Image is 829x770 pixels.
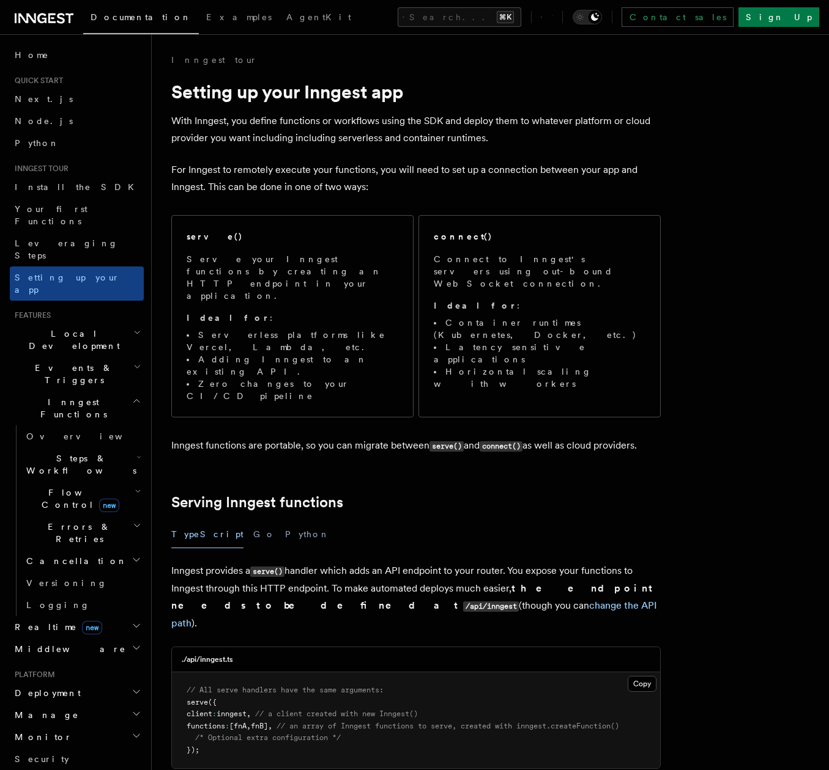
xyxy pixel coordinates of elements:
[10,643,126,655] span: Middleware
[187,698,208,706] span: serve
[187,230,243,243] h2: serve()
[573,10,602,24] button: Toggle dark mode
[277,722,619,730] span: // an array of Inngest functions to serve, created with inngest.createFunction()
[738,7,819,27] a: Sign Up
[10,726,144,748] button: Monitor
[15,182,141,192] span: Install the SDK
[429,441,464,452] code: serve()
[187,312,398,324] p: :
[10,682,144,704] button: Deployment
[398,7,521,27] button: Search...⌘K
[434,317,645,341] li: Container runtimes (Kubernetes, Docker, etc.)
[434,230,493,243] h2: connect()
[21,447,144,482] button: Steps & Workflows
[83,4,199,34] a: Documentation
[15,94,73,104] span: Next.js
[195,733,341,742] span: /* Optional extra configuration */
[10,362,133,386] span: Events & Triggers
[187,253,398,302] p: Serve your Inngest functions by creating an HTTP endpoint in your application.
[10,310,51,320] span: Features
[15,116,73,126] span: Node.js
[10,391,144,425] button: Inngest Functions
[217,710,247,718] span: inngest
[10,266,144,301] a: Setting up your app
[21,521,133,545] span: Errors & Retries
[206,12,272,22] span: Examples
[21,486,135,511] span: Flow Control
[21,594,144,616] a: Logging
[21,555,127,567] span: Cancellation
[10,76,63,86] span: Quick start
[251,722,268,730] span: fnB]
[21,482,144,516] button: Flow Controlnew
[15,204,87,226] span: Your first Functions
[15,238,118,260] span: Leveraging Steps
[171,494,343,511] a: Serving Inngest functions
[199,4,279,33] a: Examples
[171,81,661,103] h1: Setting up your Inngest app
[285,521,330,548] button: Python
[99,499,119,512] span: new
[171,112,661,147] p: With Inngest, you define functions or workflows using the SDK and deploy them to whatever platfor...
[10,328,133,352] span: Local Development
[247,722,251,730] span: ,
[10,748,144,770] a: Security
[182,654,233,664] h3: ./api/inngest.ts
[225,722,229,730] span: :
[286,12,351,22] span: AgentKit
[10,396,132,420] span: Inngest Functions
[10,44,144,66] a: Home
[187,353,398,378] li: Adding Inngest to an existing API.
[187,313,270,323] strong: Ideal for
[418,215,661,417] a: connect()Connect to Inngest's servers using out-bound WebSocket connection.Ideal for:Container ru...
[10,704,144,726] button: Manage
[26,600,90,610] span: Logging
[171,521,243,548] button: TypeScript
[434,299,645,312] p: :
[171,437,661,455] p: Inngest functions are portable, so you can migrate between and as well as cloud providers.
[21,516,144,550] button: Errors & Retries
[628,676,656,692] button: Copy
[171,215,414,417] a: serve()Serve your Inngest functions by creating an HTTP endpoint in your application.Ideal for:Se...
[26,578,107,588] span: Versioning
[15,754,69,764] span: Security
[279,4,359,33] a: AgentKit
[187,686,384,694] span: // All serve handlers have the same arguments:
[10,132,144,154] a: Python
[10,670,55,680] span: Platform
[250,566,284,577] code: serve()
[10,638,144,660] button: Middleware
[187,722,225,730] span: functions
[21,452,136,477] span: Steps & Workflows
[171,161,661,196] p: For Inngest to remotely execute your functions, you will need to set up a connection between your...
[15,138,59,148] span: Python
[21,425,144,447] a: Overview
[26,431,152,441] span: Overview
[253,521,275,548] button: Go
[208,698,217,706] span: ({
[434,365,645,390] li: Horizontal scaling with workers
[187,329,398,353] li: Serverless platforms like Vercel, Lambda, etc.
[247,710,251,718] span: ,
[82,621,102,634] span: new
[212,710,217,718] span: :
[10,88,144,110] a: Next.js
[15,49,49,61] span: Home
[10,232,144,266] a: Leveraging Steps
[480,441,522,452] code: connect()
[10,323,144,357] button: Local Development
[21,550,144,572] button: Cancellation
[10,357,144,391] button: Events & Triggers
[171,562,661,632] p: Inngest provides a handler which adds an API endpoint to your router. You expose your functions t...
[15,273,120,295] span: Setting up your app
[10,616,144,638] button: Realtimenew
[10,164,69,174] span: Inngest tour
[171,54,257,66] a: Inngest tour
[187,746,199,754] span: });
[229,722,247,730] span: [fnA
[10,425,144,616] div: Inngest Functions
[10,709,79,721] span: Manage
[21,572,144,594] a: Versioning
[187,378,398,402] li: Zero changes to your CI/CD pipeline
[434,253,645,290] p: Connect to Inngest's servers using out-bound WebSocket connection.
